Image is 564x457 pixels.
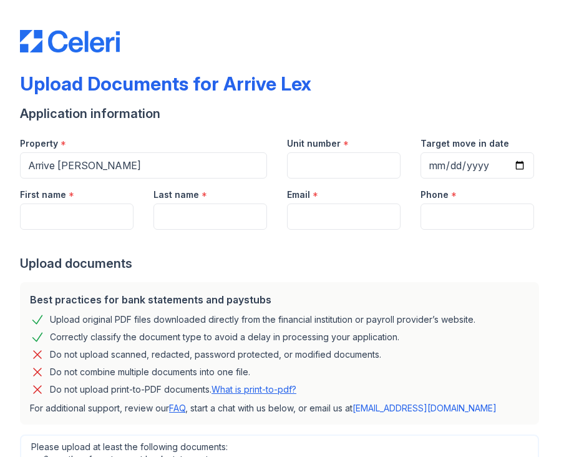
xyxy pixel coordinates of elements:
a: FAQ [169,403,185,413]
img: CE_Logo_Blue-a8612792a0a2168367f1c8372b55b34899dd931a85d93a1a3d3e32e68fde9ad4.png [20,30,120,52]
div: Upload documents [20,255,544,272]
label: Last name [153,189,199,201]
label: Target move in date [421,137,509,150]
label: Property [20,137,58,150]
div: Upload Documents for Arrive Lex [20,72,311,95]
label: Phone [421,189,449,201]
div: Best practices for bank statements and paystubs [30,292,529,307]
label: Unit number [287,137,341,150]
div: Do not upload scanned, redacted, password protected, or modified documents. [50,347,381,362]
div: Upload original PDF files downloaded directly from the financial institution or payroll provider’... [50,312,475,327]
p: Do not upload print-to-PDF documents. [50,383,296,396]
div: Correctly classify the document type to avoid a delay in processing your application. [50,330,399,345]
div: Application information [20,105,544,122]
label: First name [20,189,66,201]
a: [EMAIL_ADDRESS][DOMAIN_NAME] [352,403,497,413]
p: For additional support, review our , start a chat with us below, or email us at [30,402,529,415]
label: Email [287,189,310,201]
div: Do not combine multiple documents into one file. [50,365,250,380]
a: What is print-to-pdf? [211,384,296,395]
